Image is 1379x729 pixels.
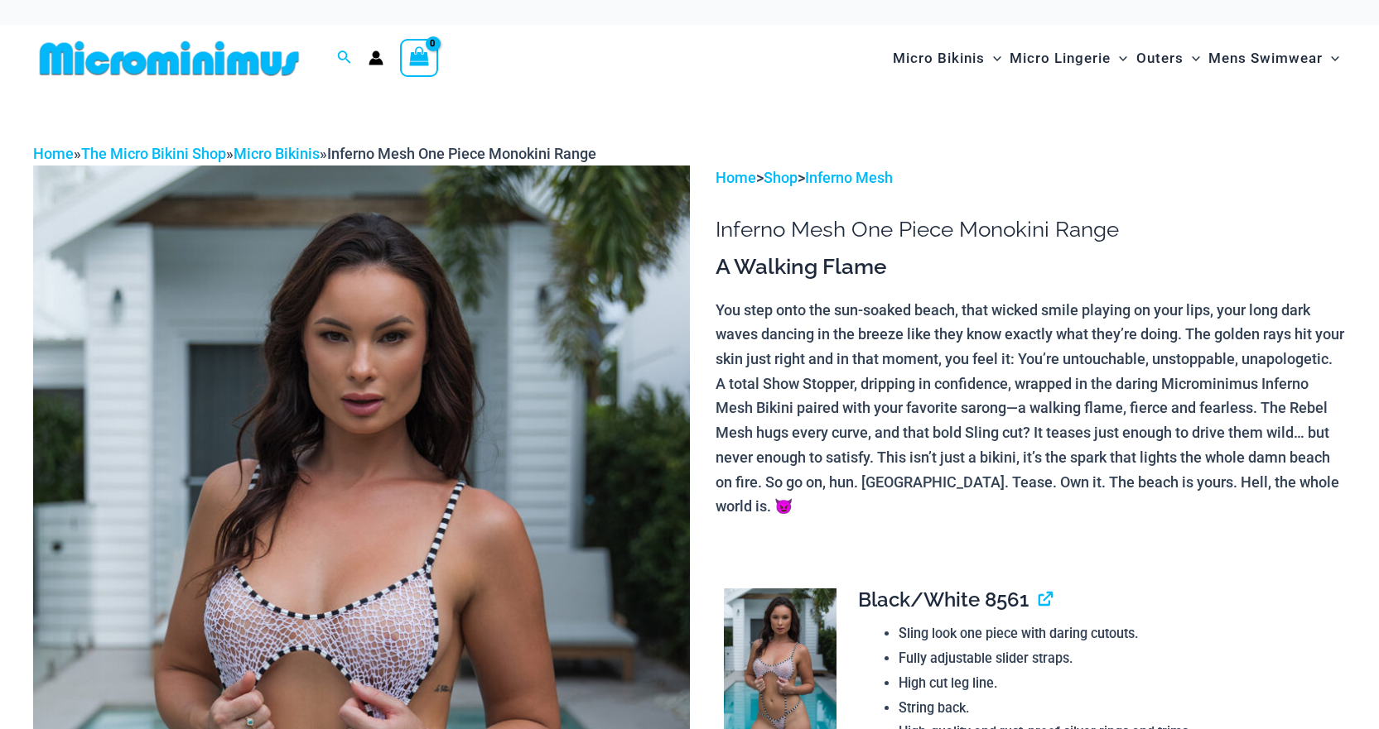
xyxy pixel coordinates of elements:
span: Menu Toggle [1323,37,1339,79]
span: Menu Toggle [1111,37,1127,79]
h3: A Walking Flame [716,253,1346,281]
h1: Inferno Mesh One Piece Monokini Range [716,217,1346,242]
span: Black/White 8561 [858,588,1029,611]
a: Micro Bikinis [234,145,320,162]
li: High cut leg line. [899,671,1333,696]
span: Micro Lingerie [1010,37,1111,79]
span: Menu Toggle [985,37,1001,79]
a: Shop [764,169,798,186]
a: Micro LingerieMenu ToggleMenu Toggle [1005,33,1131,84]
a: Mens SwimwearMenu ToggleMenu Toggle [1204,33,1343,84]
a: View Shopping Cart, empty [400,39,438,77]
li: Sling look one piece with daring cutouts. [899,621,1333,646]
li: Fully adjustable slider straps. [899,646,1333,671]
a: Account icon link [369,50,383,65]
p: You step onto the sun-soaked beach, that wicked smile playing on your lips, your long dark waves ... [716,298,1346,519]
span: Inferno Mesh One Piece Monokini Range [327,145,596,162]
a: Inferno Mesh [805,169,893,186]
span: Outers [1136,37,1184,79]
span: Micro Bikinis [893,37,985,79]
span: Mens Swimwear [1208,37,1323,79]
a: Micro BikinisMenu ToggleMenu Toggle [889,33,1005,84]
li: String back. [899,696,1333,721]
nav: Site Navigation [886,31,1346,86]
a: OutersMenu ToggleMenu Toggle [1132,33,1204,84]
a: Home [716,169,756,186]
a: The Micro Bikini Shop [81,145,226,162]
a: Search icon link [337,48,352,69]
span: Menu Toggle [1184,37,1200,79]
span: » » » [33,145,596,162]
img: MM SHOP LOGO FLAT [33,40,306,77]
a: Home [33,145,74,162]
p: > > [716,165,1346,190]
